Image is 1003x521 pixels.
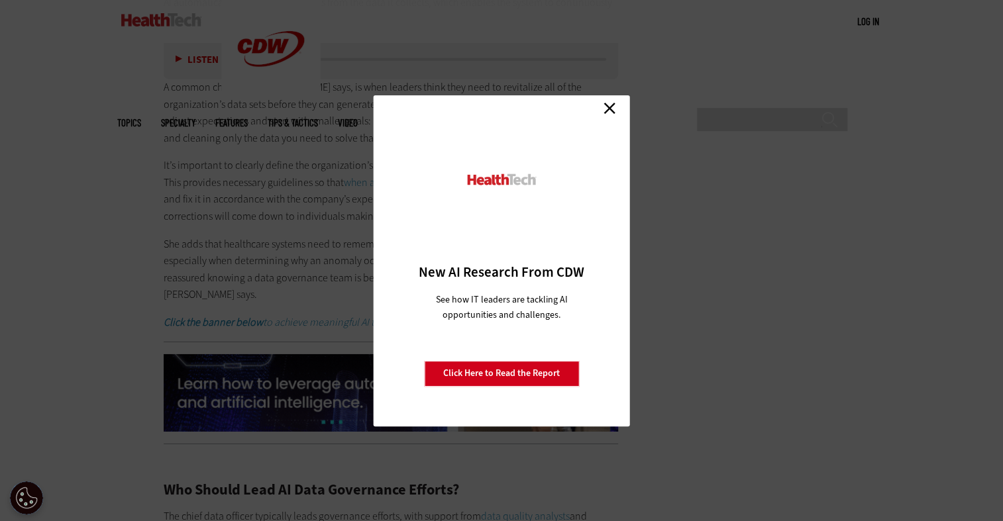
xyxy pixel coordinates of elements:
[600,99,619,118] a: Close
[466,173,538,187] img: HealthTech_0.png
[10,481,43,514] button: Open Preferences
[397,263,607,281] h3: New AI Research From CDW
[424,361,579,386] a: Click Here to Read the Report
[10,481,43,514] div: Cookie Settings
[420,292,584,322] p: See how IT leaders are tackling AI opportunities and challenges.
